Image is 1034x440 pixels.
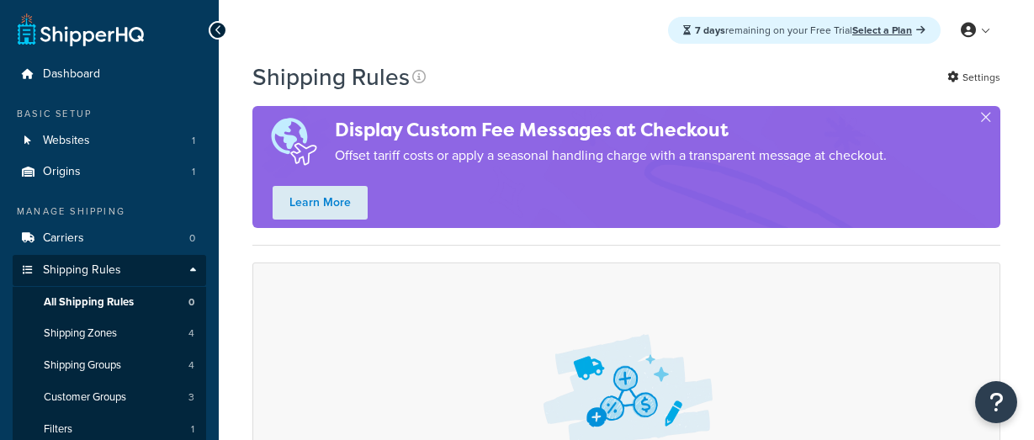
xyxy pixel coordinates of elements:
[13,350,206,381] a: Shipping Groups 4
[13,107,206,121] div: Basic Setup
[44,422,72,437] span: Filters
[44,358,121,373] span: Shipping Groups
[43,134,90,148] span: Websites
[13,287,206,318] li: All Shipping Rules
[13,255,206,286] a: Shipping Rules
[13,287,206,318] a: All Shipping Rules 0
[13,223,206,254] a: Carriers 0
[189,231,195,246] span: 0
[335,116,887,144] h4: Display Custom Fee Messages at Checkout
[18,13,144,46] a: ShipperHQ Home
[13,156,206,188] a: Origins 1
[947,66,1000,89] a: Settings
[13,125,206,156] a: Websites 1
[188,295,194,310] span: 0
[975,381,1017,423] button: Open Resource Center
[191,422,194,437] span: 1
[252,106,335,178] img: duties-banner-06bc72dcb5fe05cb3f9472aba00be2ae8eb53ab6f0d8bb03d382ba314ac3c341.png
[188,326,194,341] span: 4
[252,61,410,93] h1: Shipping Rules
[192,134,195,148] span: 1
[13,59,206,90] a: Dashboard
[13,382,206,413] a: Customer Groups 3
[13,204,206,219] div: Manage Shipping
[273,186,368,220] a: Learn More
[44,295,134,310] span: All Shipping Rules
[44,326,117,341] span: Shipping Zones
[188,358,194,373] span: 4
[43,67,100,82] span: Dashboard
[852,23,925,38] a: Select a Plan
[13,350,206,381] li: Shipping Groups
[695,23,725,38] strong: 7 days
[13,318,206,349] li: Shipping Zones
[668,17,941,44] div: remaining on your Free Trial
[13,156,206,188] li: Origins
[335,144,887,167] p: Offset tariff costs or apply a seasonal handling charge with a transparent message at checkout.
[188,390,194,405] span: 3
[13,382,206,413] li: Customer Groups
[43,263,121,278] span: Shipping Rules
[44,390,126,405] span: Customer Groups
[13,125,206,156] li: Websites
[192,165,195,179] span: 1
[43,165,81,179] span: Origins
[13,223,206,254] li: Carriers
[13,318,206,349] a: Shipping Zones 4
[43,231,84,246] span: Carriers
